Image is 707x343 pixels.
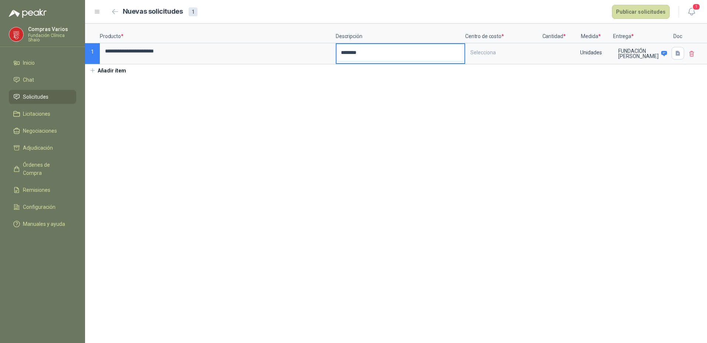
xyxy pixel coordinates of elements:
span: Negociaciones [23,127,57,135]
button: 1 [685,5,698,18]
p: Centro de costo [465,24,539,43]
span: 1 [692,3,700,10]
button: Publicar solicitudes [612,5,670,19]
a: Chat [9,73,76,87]
div: 1 [189,7,197,16]
span: Inicio [23,59,35,67]
span: Chat [23,76,34,84]
p: Producto [100,24,336,43]
div: Unidades [569,44,612,61]
a: Licitaciones [9,107,76,121]
p: Compras Varios [28,27,76,32]
a: Adjudicación [9,141,76,155]
p: FUNDACIÓN [PERSON_NAME] [618,48,659,59]
img: Company Logo [9,27,23,41]
span: Remisiones [23,186,50,194]
a: Órdenes de Compra [9,158,76,180]
h2: Nuevas solicitudes [123,6,183,17]
p: Doc [669,24,687,43]
a: Manuales y ayuda [9,217,76,231]
a: Negociaciones [9,124,76,138]
span: Configuración [23,203,55,211]
p: Medida [569,24,613,43]
p: Descripción [336,24,465,43]
button: Añadir ítem [85,64,131,77]
span: Solicitudes [23,93,48,101]
p: Entrega [613,24,669,43]
div: Selecciona [466,44,538,61]
p: 1 [85,43,100,64]
a: Inicio [9,56,76,70]
span: Licitaciones [23,110,50,118]
span: Adjudicación [23,144,53,152]
a: Solicitudes [9,90,76,104]
a: Remisiones [9,183,76,197]
img: Logo peakr [9,9,47,18]
p: Cantidad [539,24,569,43]
span: Manuales y ayuda [23,220,65,228]
a: Configuración [9,200,76,214]
p: Fundación Clínica Shaio [28,33,76,42]
span: Órdenes de Compra [23,161,69,177]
